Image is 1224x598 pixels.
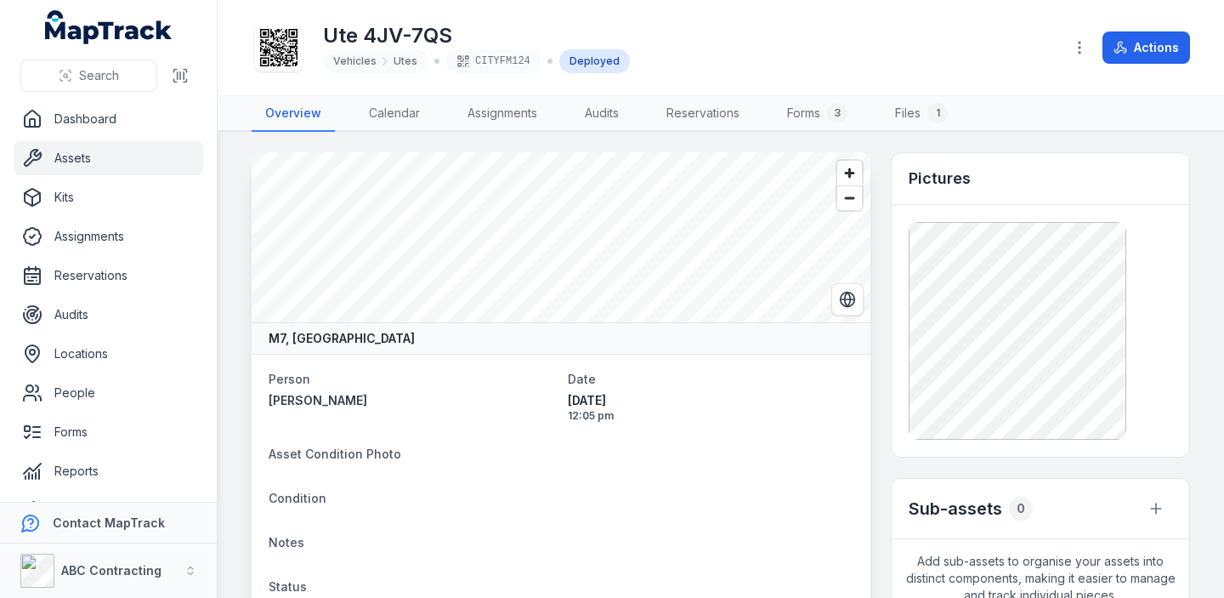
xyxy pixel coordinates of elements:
[909,167,971,191] h3: Pictures
[394,54,417,68] span: Utes
[14,180,203,214] a: Kits
[827,103,847,123] div: 3
[14,337,203,371] a: Locations
[14,141,203,175] a: Assets
[252,96,335,132] a: Overview
[446,49,541,73] div: CITYFM124
[269,330,415,347] strong: M7, [GEOGRAPHIC_DATA]
[14,259,203,293] a: Reservations
[269,491,326,505] span: Condition
[79,67,119,84] span: Search
[269,447,401,461] span: Asset Condition Photo
[53,515,165,530] strong: Contact MapTrack
[909,497,1002,521] h2: Sub-assets
[14,415,203,449] a: Forms
[269,392,554,409] a: [PERSON_NAME]
[14,298,203,332] a: Audits
[14,219,203,253] a: Assignments
[568,392,853,423] time: 5/14/2025, 12:05:46 PM
[559,49,630,73] div: Deployed
[927,103,948,123] div: 1
[252,152,870,322] canvas: Map
[831,283,864,316] button: Switch to Satellite View
[14,493,203,527] a: Alerts
[14,102,203,136] a: Dashboard
[61,563,161,578] strong: ABC Contracting
[355,96,433,132] a: Calendar
[269,535,304,550] span: Notes
[333,54,377,68] span: Vehicles
[269,579,307,594] span: Status
[323,22,630,49] h1: Ute 4JV-7QS
[568,372,596,386] span: Date
[20,60,157,92] button: Search
[837,161,862,185] button: Zoom in
[45,10,173,44] a: MapTrack
[269,372,310,386] span: Person
[773,96,861,132] a: Forms3
[568,392,853,409] span: [DATE]
[653,96,753,132] a: Reservations
[454,96,551,132] a: Assignments
[14,376,203,410] a: People
[881,96,961,132] a: Files1
[1009,497,1033,521] div: 0
[571,96,632,132] a: Audits
[568,409,853,423] span: 12:05 pm
[1102,31,1190,64] button: Actions
[14,454,203,488] a: Reports
[837,185,862,210] button: Zoom out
